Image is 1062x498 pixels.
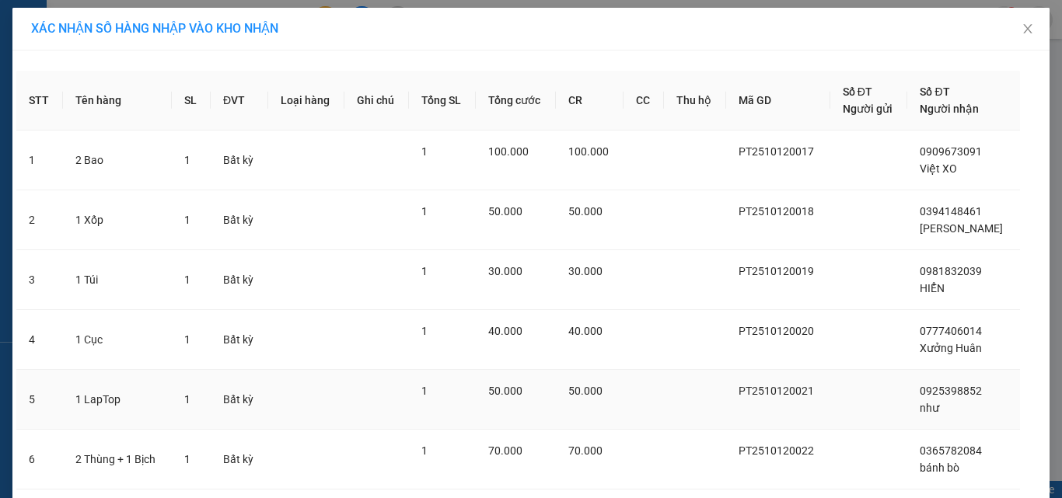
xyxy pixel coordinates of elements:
span: 100.000 [568,145,609,158]
span: 40.000 [568,325,603,337]
span: Người nhận [920,103,979,115]
th: Loại hàng [268,71,345,131]
span: PT2510120019 [739,265,814,277]
td: 1 LapTop [63,370,172,430]
span: 1 [184,333,190,346]
span: 70.000 [488,444,522,457]
span: 1 [184,214,190,226]
td: 6 [16,430,63,489]
span: PT2510120018 [739,205,814,218]
span: 0925398852 [920,385,982,397]
span: 40.000 [488,325,522,337]
span: Số ĐT [920,85,949,98]
span: 100.000 [488,145,529,158]
span: Việt XO [920,162,957,175]
th: Tên hàng [63,71,172,131]
td: 2 [16,190,63,250]
span: 50.000 [568,385,603,397]
span: 1 [421,325,428,337]
th: STT [16,71,63,131]
span: PT2510120020 [739,325,814,337]
span: Số ĐT [843,85,872,98]
span: 0365782084 [920,444,982,457]
span: [PERSON_NAME] [920,222,1003,235]
th: Ghi chú [344,71,409,131]
span: 1 [421,265,428,277]
span: 1 [184,154,190,166]
td: Bất kỳ [211,310,268,370]
td: 2 Thùng + 1 Bịch [63,430,172,489]
span: 0777406014 [920,325,982,337]
th: CC [624,71,664,131]
span: 30.000 [568,265,603,277]
span: PT2510120022 [739,444,814,457]
span: 0394148461 [920,205,982,218]
button: Close [1006,8,1050,51]
span: 30.000 [488,265,522,277]
span: 70.000 [568,444,603,457]
td: Bất kỳ [211,190,268,250]
td: 1 Xốp [63,190,172,250]
span: 1 [421,385,428,397]
th: Tổng SL [409,71,476,131]
span: 1 [421,444,428,457]
td: Bất kỳ [211,131,268,190]
td: Bất kỳ [211,250,268,310]
span: Xưởng Huân [920,342,982,354]
td: Bất kỳ [211,370,268,430]
span: XÁC NHẬN SỐ HÀNG NHẬP VÀO KHO NHẬN [31,21,278,36]
span: close [1022,23,1034,35]
th: Thu hộ [664,71,726,131]
td: Bất kỳ [211,430,268,489]
span: như [920,402,939,414]
span: 1 [184,393,190,406]
td: 2 Bao [63,131,172,190]
span: Người gửi [843,103,893,115]
td: 4 [16,310,63,370]
span: 50.000 [488,205,522,218]
span: PT2510120017 [739,145,814,158]
th: Mã GD [726,71,830,131]
th: ĐVT [211,71,268,131]
span: 0909673091 [920,145,982,158]
span: 1 [421,205,428,218]
span: 50.000 [488,385,522,397]
td: 3 [16,250,63,310]
th: Tổng cước [476,71,556,131]
span: bánh bò [920,461,959,474]
th: SL [172,71,211,131]
span: 0981832039 [920,265,982,277]
span: 1 [184,453,190,465]
span: PT2510120021 [739,385,814,397]
td: 1 Cục [63,310,172,370]
td: 1 [16,131,63,190]
td: 1 Túi [63,250,172,310]
span: HIỂN [920,282,945,294]
td: 5 [16,370,63,430]
span: 50.000 [568,205,603,218]
span: 1 [421,145,428,158]
th: CR [556,71,624,131]
span: 1 [184,273,190,286]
